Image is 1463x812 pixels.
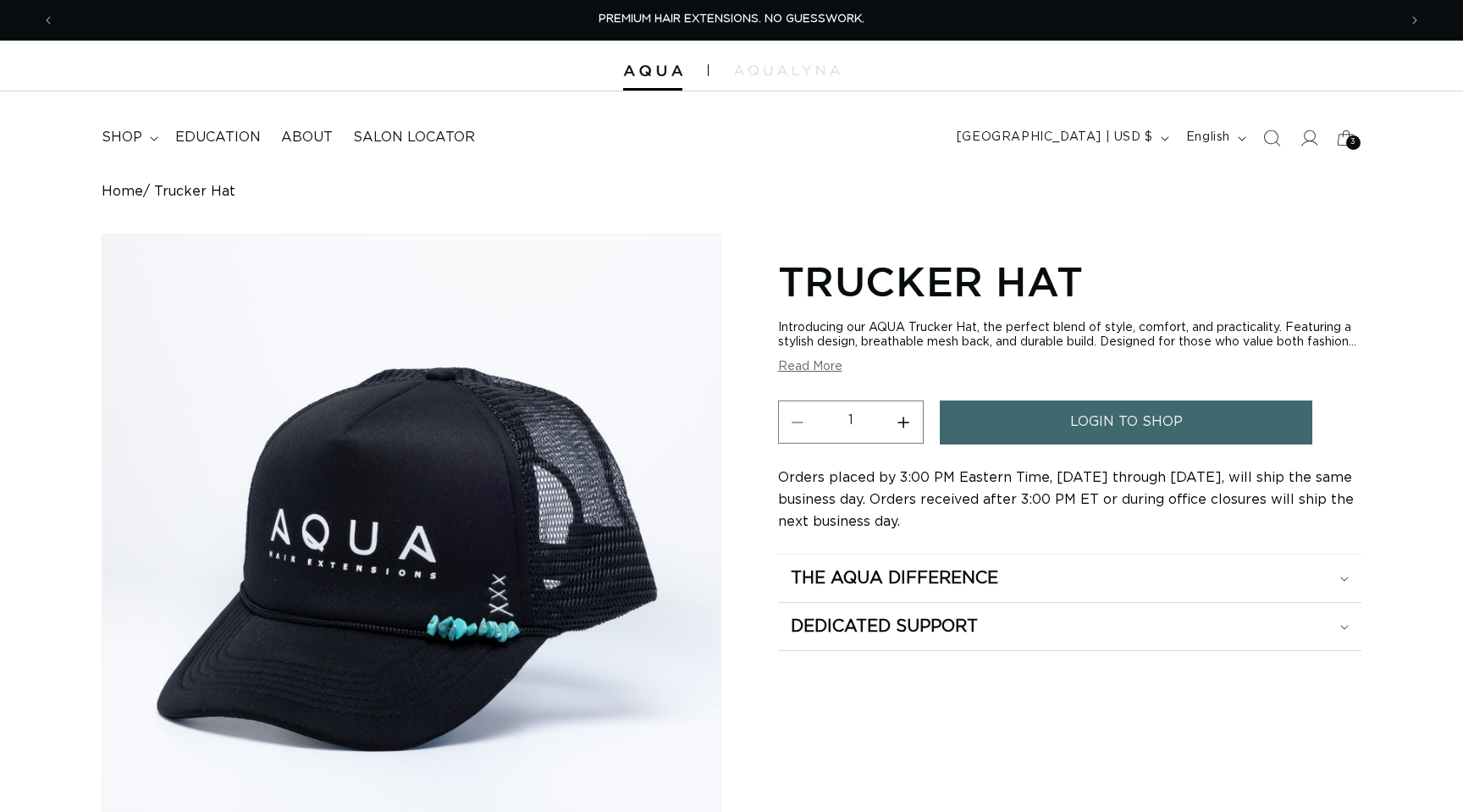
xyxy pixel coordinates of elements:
span: Education [175,129,261,146]
span: 3 [1350,135,1356,150]
a: Salon Locator [343,119,485,157]
span: PREMIUM HAIR EXTENSIONS. NO GUESSWORK. [599,14,864,25]
h1: Trucker Hat [778,255,1361,307]
summary: The Aqua Difference [778,555,1361,602]
a: About [271,119,343,157]
button: Next announcement [1396,4,1433,36]
nav: breadcrumbs [102,184,1361,200]
a: Education [165,119,271,157]
a: login to shop [940,400,1312,444]
span: shop [102,129,142,146]
span: Orders placed by 3:00 PM Eastern Time, [DATE] through [DATE], will ship the same business day. Or... [778,471,1354,528]
span: login to shop [1070,400,1183,444]
span: English [1186,129,1230,146]
span: About [281,129,333,146]
button: English [1176,122,1253,154]
span: [GEOGRAPHIC_DATA] | USD $ [957,129,1153,146]
h2: The Aqua Difference [791,567,998,589]
div: Introducing our AQUA Trucker Hat, the perfect blend of style, comfort, and practicality. Featurin... [778,321,1361,350]
summary: Dedicated Support [778,603,1361,650]
img: Aqua Hair Extensions [623,65,682,77]
summary: shop [91,119,165,157]
h2: Dedicated Support [791,616,978,638]
img: aqualyna.com [734,65,840,75]
a: Home [102,184,143,200]
button: Previous announcement [30,4,67,36]
span: Salon Locator [353,129,475,146]
span: Trucker Hat [154,184,235,200]
button: Read More [778,360,842,374]
button: [GEOGRAPHIC_DATA] | USD $ [947,122,1176,154]
summary: Search [1253,119,1290,157]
